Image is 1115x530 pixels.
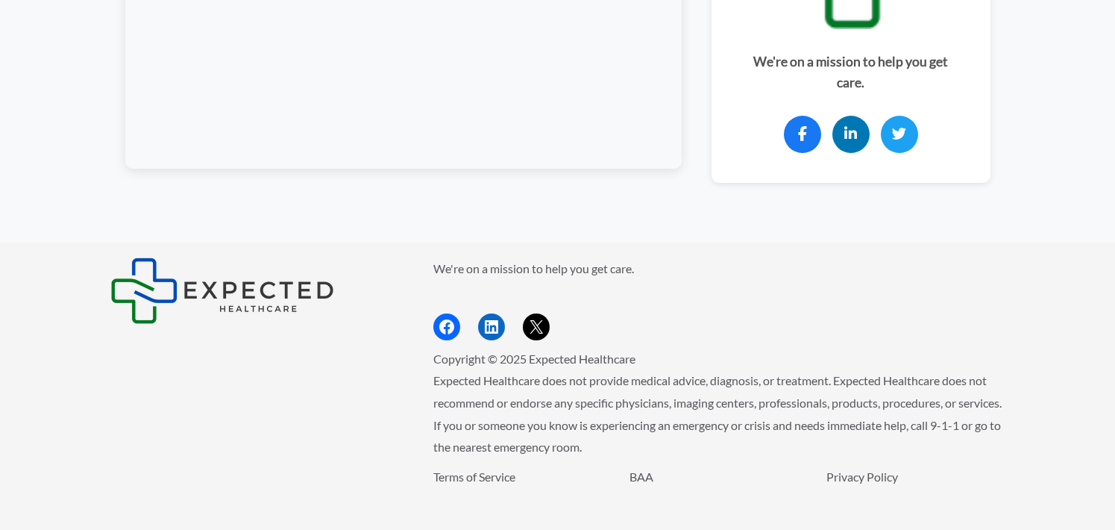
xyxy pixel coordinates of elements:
aside: Footer Widget 2 [433,258,1005,340]
a: Facebook [784,116,821,153]
strong: We're on a mission to help you get care. [753,54,948,90]
a: Terms of Service [433,470,515,484]
a: Twitter [881,116,918,153]
p: We're on a mission to help you get care. [433,258,1005,280]
a: Privacy Policy [826,470,898,484]
span: Expected Healthcare does not provide medical advice, diagnosis, or treatment. Expected Healthcare... [433,373,1002,454]
a: BAA [629,470,653,484]
aside: Footer Widget 1 [110,258,396,324]
a: LinkedIn [832,116,870,153]
aside: Footer Widget 3 [433,466,1005,522]
img: Expected Healthcare Logo - side, dark font, small [110,258,334,324]
span: Copyright © 2025 Expected Healthcare [433,352,635,366]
